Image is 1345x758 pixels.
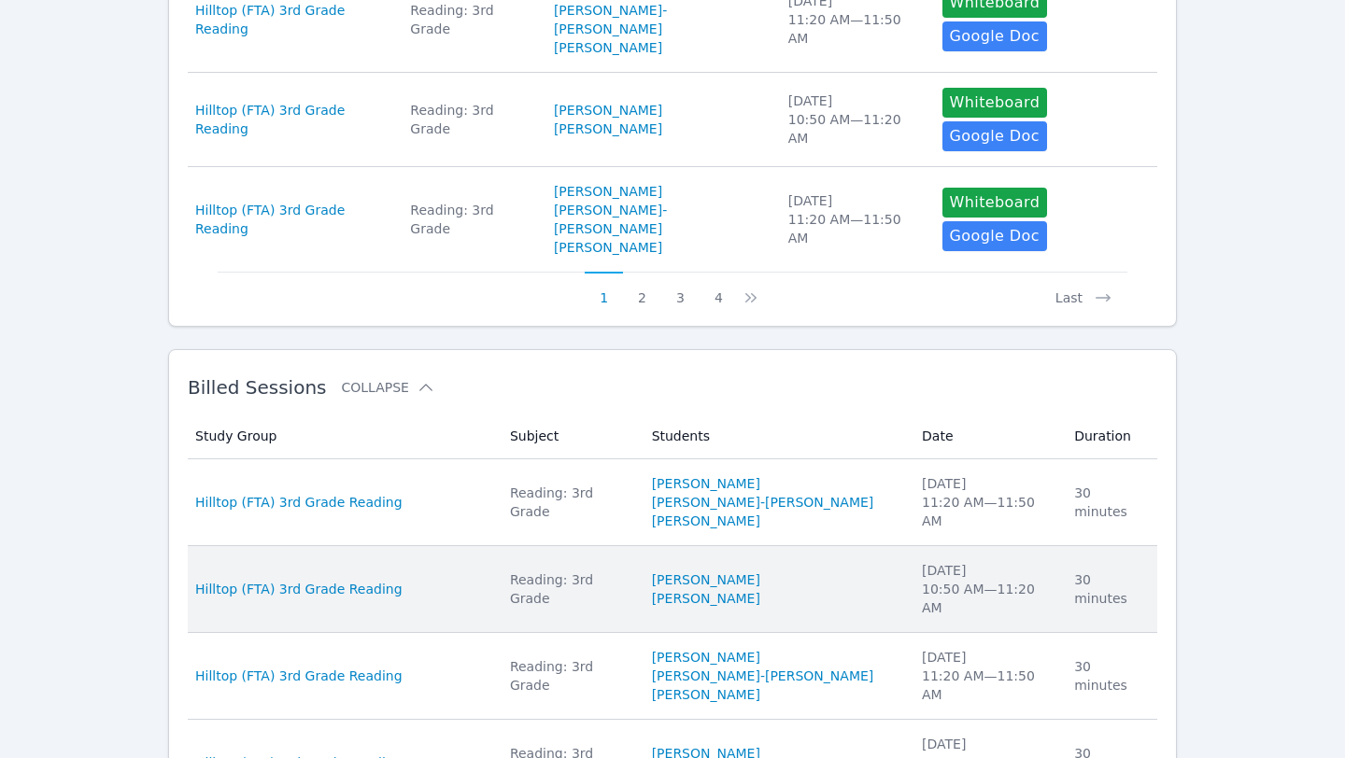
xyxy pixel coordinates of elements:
[788,191,920,247] div: [DATE] 11:20 AM — 11:50 AM
[922,561,1052,617] div: [DATE] 10:50 AM — 11:20 AM
[188,167,1157,272] tr: Hilltop (FTA) 3rd Grade ReadingReading: 3rd Grade[PERSON_NAME][PERSON_NAME]-[PERSON_NAME][PERSON_...
[188,376,326,399] span: Billed Sessions
[410,1,531,38] div: Reading: 3rd Grade
[652,493,874,512] a: [PERSON_NAME]-[PERSON_NAME]
[341,378,434,397] button: Collapse
[510,484,630,521] div: Reading: 3rd Grade
[585,272,623,307] button: 1
[652,685,760,704] a: [PERSON_NAME]
[554,119,662,138] a: [PERSON_NAME]
[942,121,1047,151] a: Google Doc
[652,512,760,530] a: [PERSON_NAME]
[788,91,920,147] div: [DATE] 10:50 AM — 11:20 AM
[410,201,531,238] div: Reading: 3rd Grade
[1074,570,1146,608] div: 30 minutes
[1074,657,1146,695] div: 30 minutes
[652,570,760,589] a: [PERSON_NAME]
[911,414,1063,459] th: Date
[195,493,403,512] a: Hilltop (FTA) 3rd Grade Reading
[652,474,760,493] a: [PERSON_NAME]
[188,633,1157,720] tr: Hilltop (FTA) 3rd Grade ReadingReading: 3rd Grade[PERSON_NAME][PERSON_NAME]-[PERSON_NAME][PERSON_...
[554,1,766,38] a: [PERSON_NAME]-[PERSON_NAME]
[554,182,662,201] a: [PERSON_NAME]
[188,546,1157,633] tr: Hilltop (FTA) 3rd Grade ReadingReading: 3rd Grade[PERSON_NAME][PERSON_NAME][DATE]10:50 AM—11:20 A...
[652,648,760,667] a: [PERSON_NAME]
[942,21,1047,51] a: Google Doc
[1041,272,1127,307] button: Last
[922,474,1052,530] div: [DATE] 11:20 AM — 11:50 AM
[652,667,874,685] a: [PERSON_NAME]-[PERSON_NAME]
[188,414,499,459] th: Study Group
[652,589,760,608] a: [PERSON_NAME]
[188,73,1157,167] tr: Hilltop (FTA) 3rd Grade ReadingReading: 3rd Grade[PERSON_NAME][PERSON_NAME][DATE]10:50 AM—11:20 A...
[641,414,911,459] th: Students
[942,188,1048,218] button: Whiteboard
[922,648,1052,704] div: [DATE] 11:20 AM — 11:50 AM
[195,101,388,138] a: Hilltop (FTA) 3rd Grade Reading
[1063,414,1157,459] th: Duration
[942,221,1047,251] a: Google Doc
[195,667,403,685] a: Hilltop (FTA) 3rd Grade Reading
[554,38,662,57] a: [PERSON_NAME]
[188,459,1157,546] tr: Hilltop (FTA) 3rd Grade ReadingReading: 3rd Grade[PERSON_NAME][PERSON_NAME]-[PERSON_NAME][PERSON_...
[554,238,662,257] a: [PERSON_NAME]
[510,570,630,608] div: Reading: 3rd Grade
[700,272,738,307] button: 4
[195,201,388,238] a: Hilltop (FTA) 3rd Grade Reading
[942,88,1048,118] button: Whiteboard
[195,580,403,598] a: Hilltop (FTA) 3rd Grade Reading
[554,101,662,119] a: [PERSON_NAME]
[510,657,630,695] div: Reading: 3rd Grade
[661,272,700,307] button: 3
[623,272,661,307] button: 2
[554,201,766,238] a: [PERSON_NAME]-[PERSON_NAME]
[499,414,641,459] th: Subject
[410,101,531,138] div: Reading: 3rd Grade
[1074,484,1146,521] div: 30 minutes
[195,1,388,38] a: Hilltop (FTA) 3rd Grade Reading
